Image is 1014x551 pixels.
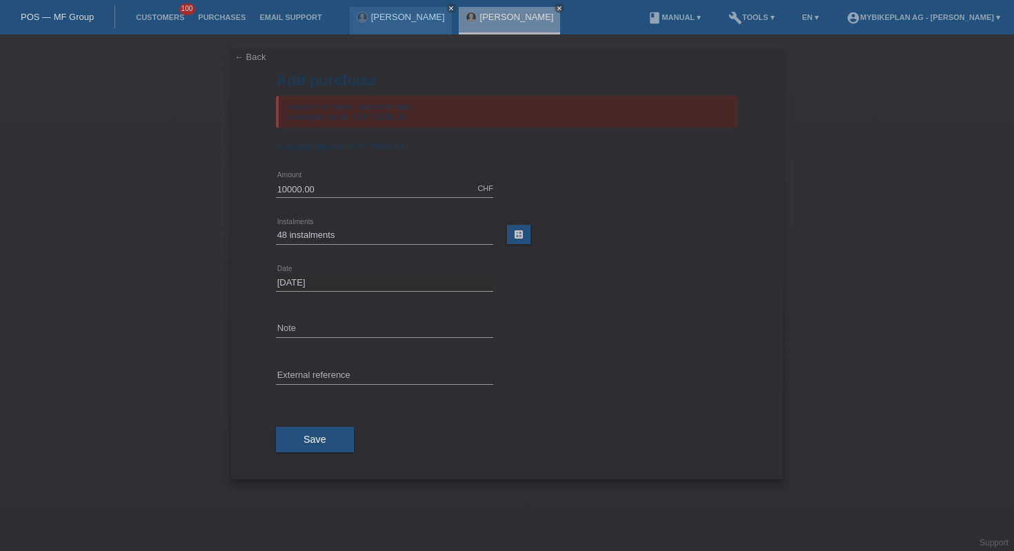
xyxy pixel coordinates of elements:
[641,13,708,21] a: bookManual ▾
[513,229,524,240] i: calculate
[371,12,445,22] a: [PERSON_NAME]
[477,184,493,192] div: CHF
[846,11,860,25] i: account_circle
[276,427,354,453] button: Save
[448,5,455,12] i: close
[980,538,1008,548] a: Support
[252,13,328,21] a: Email Support
[728,11,742,25] i: build
[350,141,405,152] span: CHF 5'000.00
[795,13,826,21] a: EN ▾
[722,13,782,21] a: buildTools ▾
[507,225,530,244] a: calculate
[276,96,738,128] div: Amount exceeds customer limit. Available credit: CHF 5'000.00
[304,434,326,445] span: Save
[276,141,347,152] span: Available amount:
[556,5,563,12] i: close
[21,12,94,22] a: POS — MF Group
[555,3,564,13] a: close
[480,12,554,22] a: [PERSON_NAME]
[446,3,456,13] a: close
[235,52,266,62] a: ← Back
[129,13,191,21] a: Customers
[839,13,1007,21] a: account_circleMybikeplan AG - [PERSON_NAME] ▾
[191,13,252,21] a: Purchases
[648,11,662,25] i: book
[276,72,738,89] h1: Add purchase
[179,3,196,15] span: 100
